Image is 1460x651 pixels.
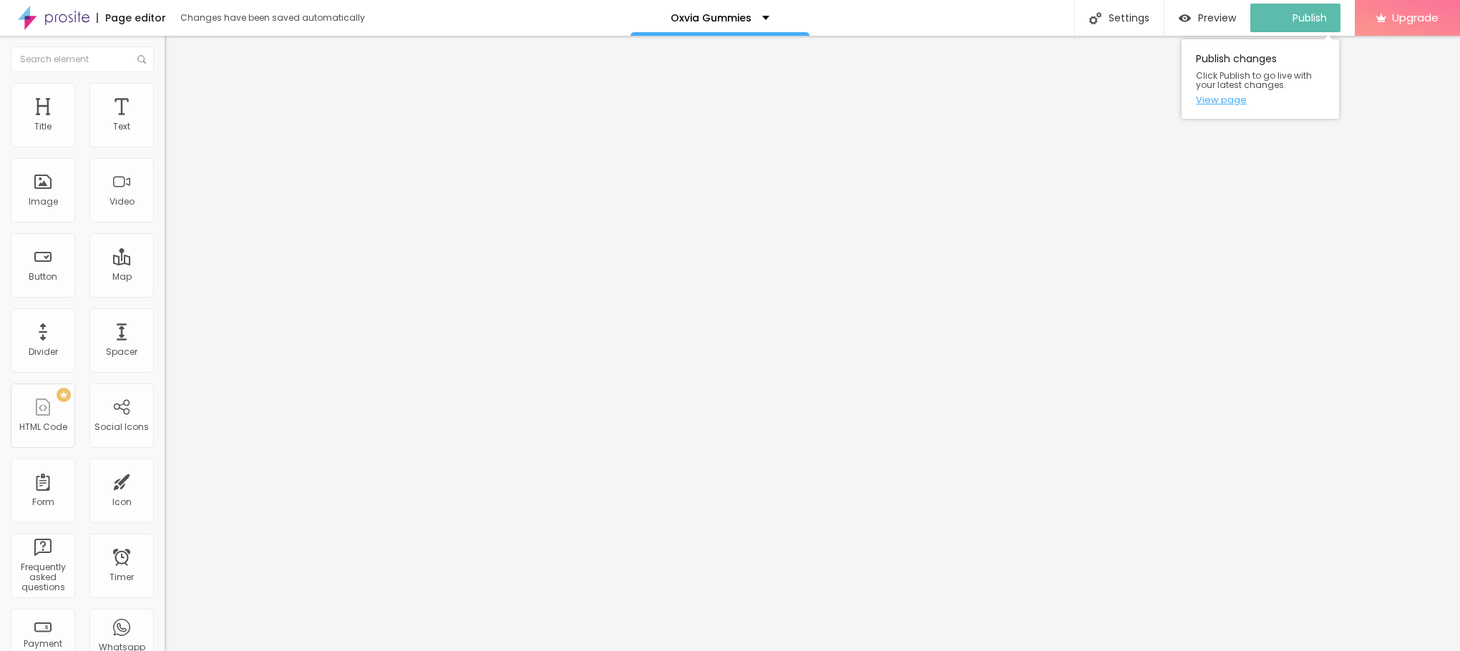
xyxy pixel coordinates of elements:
div: Text [113,122,130,132]
div: Page editor [97,13,166,23]
a: View page [1196,95,1325,104]
div: Title [34,122,52,132]
div: Icon [112,497,132,507]
p: Oxvia Gummies [671,13,751,23]
div: Spacer [106,347,137,357]
div: Timer [109,572,134,582]
div: Form [32,497,54,507]
iframe: Editor [165,36,1460,651]
div: Video [109,197,135,207]
span: Upgrade [1392,11,1439,24]
img: Icone [137,55,146,64]
div: Button [29,272,57,282]
div: Frequently asked questions [14,562,71,593]
div: Publish changes [1182,39,1339,119]
div: Changes have been saved automatically [180,14,365,22]
span: Publish [1293,12,1327,24]
div: Image [29,197,58,207]
span: Click Publish to go live with your latest changes. [1196,71,1325,89]
button: Preview [1164,4,1250,32]
div: HTML Code [19,422,67,432]
div: Divider [29,347,58,357]
img: view-1.svg [1179,12,1191,24]
input: Search element [11,46,154,72]
button: Publish [1250,4,1340,32]
span: Preview [1198,12,1236,24]
div: Map [112,272,132,282]
img: Icone [1089,12,1101,24]
div: Social Icons [94,422,149,432]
